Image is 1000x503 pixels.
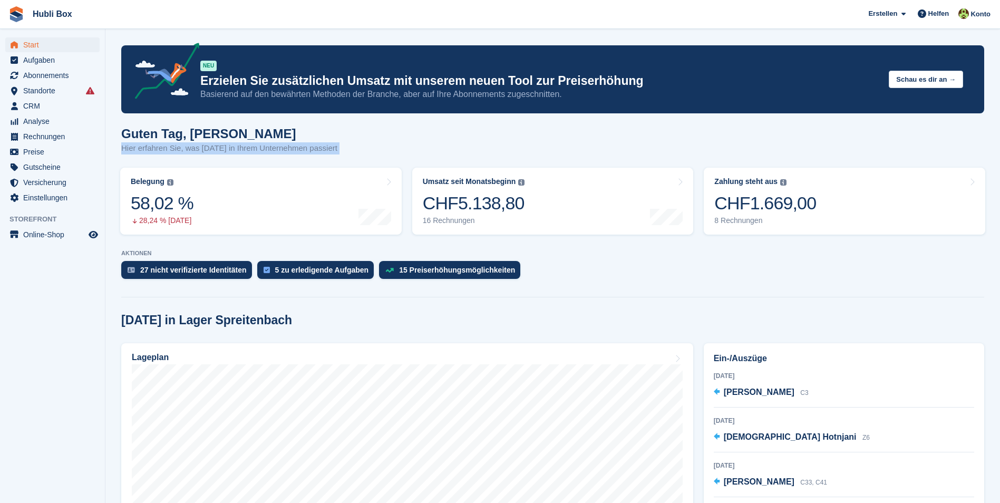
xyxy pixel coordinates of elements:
[958,8,969,19] img: Luca Space4you
[379,261,526,284] a: 15 Preiserhöhungsmöglichkeiten
[423,177,516,186] div: Umsatz seit Monatsbeginn
[5,53,100,67] a: menu
[131,177,164,186] div: Belegung
[28,5,76,23] a: Hubli Box
[412,168,694,235] a: Umsatz seit Monatsbeginn CHF5.138,80 16 Rechnungen
[23,129,86,144] span: Rechnungen
[780,179,787,186] img: icon-info-grey-7440780725fd019a000dd9b08b2336e03edf1995a4989e88bcd33f0948082b44.svg
[131,192,193,214] div: 58,02 %
[86,86,94,95] i: Es sind Fehler bei der Synchronisierung von Smart-Einträgen aufgetreten
[8,6,24,22] img: stora-icon-8386f47178a22dfd0bd8f6a31ec36ba5ce8667c1dd55bd0f319d3a0aa187defe.svg
[9,214,105,225] span: Storefront
[423,192,525,214] div: CHF5.138,80
[423,216,525,225] div: 16 Rechnungen
[128,267,135,273] img: verify_identity-adf6edd0f0f0b5bbfe63781bf79b02c33cf7c696d77639b501bdc392416b5a36.svg
[5,114,100,129] a: menu
[23,53,86,67] span: Aufgaben
[385,268,394,273] img: price_increase_opportunities-93ffe204e8149a01c8c9dc8f82e8f89637d9d84a8eef4429ea346261dce0b2c0.svg
[5,190,100,205] a: menu
[724,477,794,486] span: [PERSON_NAME]
[120,168,402,235] a: Belegung 58,02 % 28,24 % [DATE]
[724,388,794,396] span: [PERSON_NAME]
[23,99,86,113] span: CRM
[257,261,380,284] a: 5 zu erledigende Aufgaben
[275,266,369,274] div: 5 zu erledigende Aufgaben
[928,8,949,19] span: Helfen
[714,371,974,381] div: [DATE]
[23,68,86,83] span: Abonnements
[714,216,816,225] div: 8 Rechnungen
[399,266,515,274] div: 15 Preiserhöhungsmöglichkeiten
[264,267,270,273] img: task-75834270c22a3079a89374b754ae025e5fb1db73e45f91037f5363f120a921f8.svg
[704,168,985,235] a: Zahlung steht aus CHF1.669,00 8 Rechnungen
[200,73,880,89] p: Erzielen Sie zusätzlichen Umsatz mit unserem neuen Tool zur Preiserhöhung
[167,179,173,186] img: icon-info-grey-7440780725fd019a000dd9b08b2336e03edf1995a4989e88bcd33f0948082b44.svg
[121,250,984,257] p: AKTIONEN
[5,83,100,98] a: menu
[5,175,100,190] a: menu
[23,144,86,159] span: Preise
[23,175,86,190] span: Versicherung
[121,313,292,327] h2: [DATE] in Lager Spreitenbach
[23,37,86,52] span: Start
[714,386,809,400] a: [PERSON_NAME] C3
[5,99,100,113] a: menu
[200,61,217,71] div: NEU
[518,179,525,186] img: icon-info-grey-7440780725fd019a000dd9b08b2336e03edf1995a4989e88bcd33f0948082b44.svg
[23,190,86,205] span: Einstellungen
[970,9,991,20] span: Konto
[714,461,974,470] div: [DATE]
[800,479,827,486] span: C33, C41
[200,89,880,100] p: Basierend auf den bewährten Methoden der Branche, aber auf Ihre Abonnements zugeschnitten.
[5,144,100,159] a: menu
[23,114,86,129] span: Analyse
[121,142,337,154] p: Hier erfahren Sie, was [DATE] in Ihrem Unternehmen passiert
[121,127,337,141] h1: Guten Tag, [PERSON_NAME]
[714,192,816,214] div: CHF1.669,00
[23,160,86,175] span: Gutscheine
[87,228,100,241] a: Vorschau-Shop
[714,431,870,444] a: [DEMOGRAPHIC_DATA] Hotnjani Z6
[862,434,870,441] span: Z6
[5,160,100,175] a: menu
[714,177,778,186] div: Zahlung steht aus
[5,129,100,144] a: menu
[5,227,100,242] a: Speisekarte
[714,476,827,489] a: [PERSON_NAME] C33, C41
[5,37,100,52] a: menu
[132,353,169,362] h2: Lageplan
[23,227,86,242] span: Online-Shop
[800,389,808,396] span: C3
[131,216,193,225] div: 28,24 % [DATE]
[5,68,100,83] a: menu
[724,432,857,441] span: [DEMOGRAPHIC_DATA] Hotnjani
[126,43,200,103] img: price-adjustments-announcement-icon-8257ccfd72463d97f412b2fc003d46551f7dbcb40ab6d574587a9cd5c0d94...
[868,8,897,19] span: Erstellen
[714,416,974,425] div: [DATE]
[140,266,247,274] div: 27 nicht verifizierte Identitäten
[121,261,257,284] a: 27 nicht verifizierte Identitäten
[889,71,963,88] button: Schau es dir an →
[23,83,86,98] span: Standorte
[714,352,974,365] h2: Ein-/Auszüge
